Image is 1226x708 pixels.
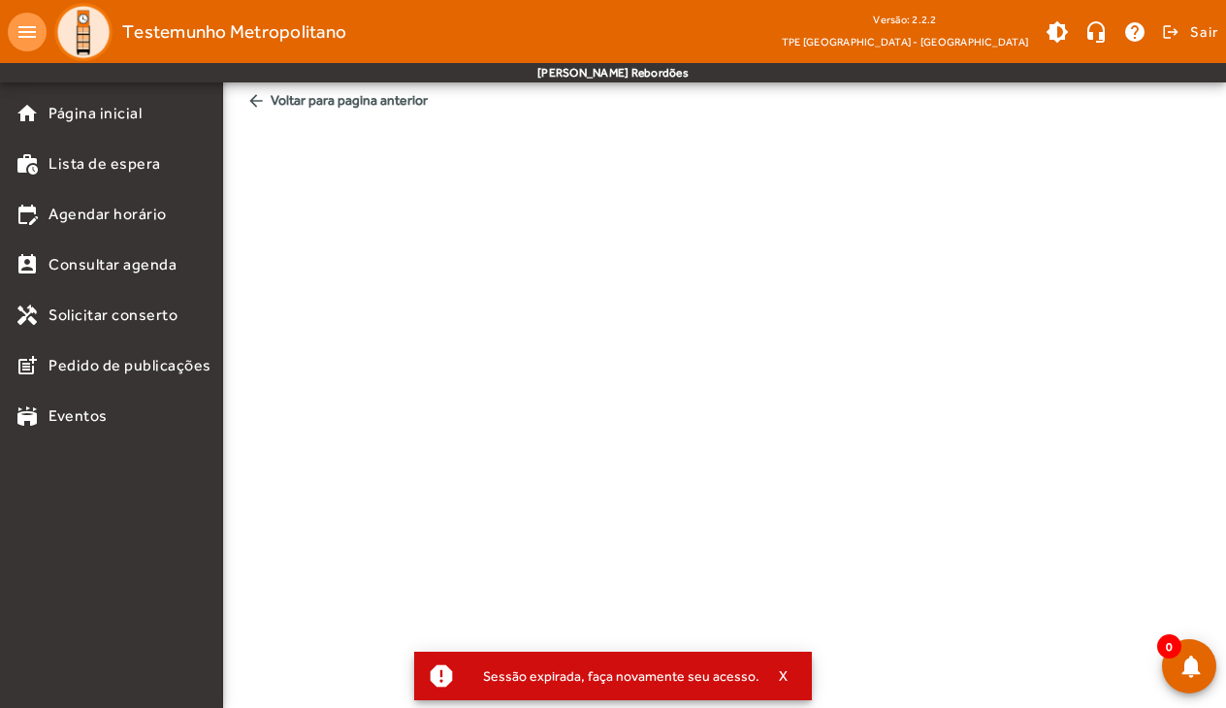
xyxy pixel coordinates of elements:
mat-icon: home [16,102,39,125]
img: Logo TPE [54,3,113,61]
button: Sair [1159,17,1218,47]
mat-icon: menu [8,13,47,51]
span: Sair [1190,16,1218,48]
span: 0 [1157,634,1181,659]
mat-icon: arrow_back [246,91,266,111]
a: Testemunho Metropolitano [47,3,346,61]
div: Sessão expirada, faça novamente seu acesso. [468,662,759,690]
span: Página inicial [48,102,142,125]
div: Versão: 2.2.2 [782,8,1028,32]
button: X [759,667,808,685]
mat-icon: report [427,661,456,691]
span: TPE [GEOGRAPHIC_DATA] - [GEOGRAPHIC_DATA] [782,32,1028,51]
span: Testemunho Metropolitano [122,16,346,48]
span: X [779,667,789,685]
span: Voltar para pagina anterior [239,82,1210,118]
